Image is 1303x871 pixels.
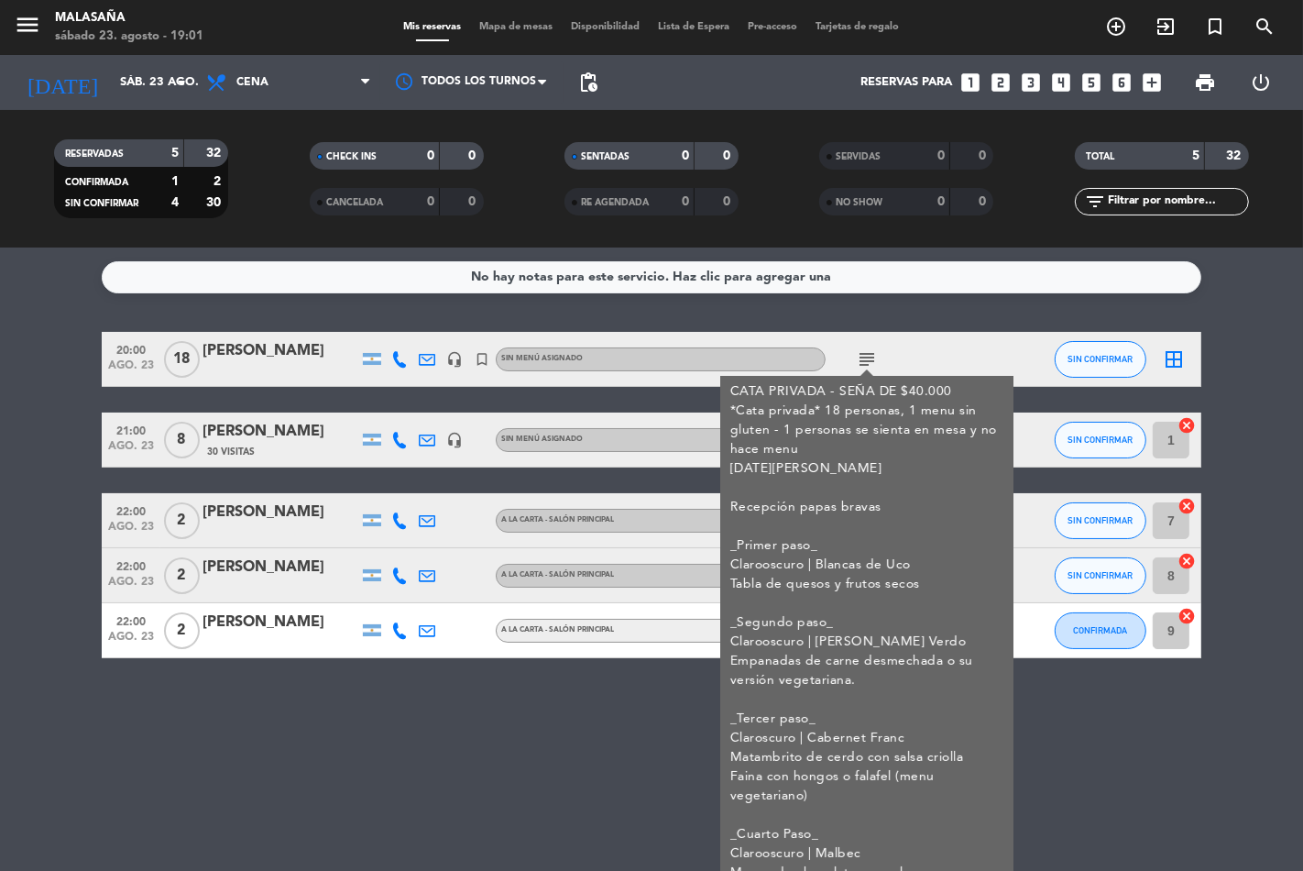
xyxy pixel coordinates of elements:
[1177,607,1196,625] i: cancel
[1079,71,1103,94] i: looks_5
[1226,149,1244,162] strong: 32
[395,22,471,32] span: Mis reservas
[989,71,1013,94] i: looks_two
[1074,625,1128,635] span: CONFIRMADA
[164,612,200,649] span: 2
[108,440,154,461] span: ago. 23
[1049,71,1073,94] i: looks_4
[170,72,192,94] i: arrow_drop_down
[1068,570,1133,580] span: SIN CONFIRMAR
[1140,71,1164,94] i: add_box
[1250,72,1272,94] i: power_settings_new
[427,195,434,208] strong: 0
[1177,497,1196,515] i: cancel
[108,500,154,521] span: 22:00
[164,502,200,539] span: 2
[1254,16,1276,38] i: search
[724,195,735,208] strong: 0
[1105,16,1127,38] i: add_circle_outline
[108,555,154,576] span: 22:00
[682,149,689,162] strong: 0
[164,557,200,594] span: 2
[682,195,689,208] strong: 0
[474,351,490,368] i: turned_in_not
[1194,72,1216,94] span: print
[1106,192,1248,212] input: Filtrar por nombre...
[724,149,735,162] strong: 0
[856,348,878,370] i: subject
[836,198,882,207] span: NO SHOW
[471,22,563,32] span: Mapa de mesas
[203,420,358,444] div: [PERSON_NAME]
[1068,435,1133,445] span: SIN CONFIRMAR
[14,11,41,39] i: menu
[446,351,463,368] i: headset_mic
[1163,348,1185,370] i: border_all
[581,198,649,207] span: RE AGENDADA
[108,521,154,542] span: ago. 23
[1233,55,1290,110] div: LOG OUT
[326,198,383,207] span: CANCELADA
[1110,71,1133,94] i: looks_6
[214,175,224,188] strong: 2
[836,152,881,161] span: SERVIDAS
[501,355,583,362] span: Sin menú asignado
[203,501,358,524] div: [PERSON_NAME]
[501,626,614,634] span: A LA CARTA - Salón Principal
[739,22,807,32] span: Pre-acceso
[164,422,200,458] span: 8
[108,338,154,359] span: 20:00
[807,22,909,32] span: Tarjetas de regalo
[65,149,124,159] span: RESERVADAS
[1019,71,1043,94] i: looks_3
[1155,16,1177,38] i: exit_to_app
[937,149,945,162] strong: 0
[468,149,479,162] strong: 0
[563,22,650,32] span: Disponibilidad
[937,195,945,208] strong: 0
[236,76,268,89] span: Cena
[1177,416,1196,435] i: cancel
[1192,149,1199,162] strong: 5
[326,152,377,161] span: CHECK INS
[472,267,832,288] div: No hay notas para este servicio. Haz clic para agregar una
[1055,612,1146,649] button: CONFIRMADA
[979,149,990,162] strong: 0
[427,149,434,162] strong: 0
[108,576,154,597] span: ago. 23
[207,445,255,459] span: 30 Visitas
[203,611,358,634] div: [PERSON_NAME]
[1055,422,1146,458] button: SIN CONFIRMAR
[206,196,224,209] strong: 30
[108,610,154,631] span: 22:00
[108,359,154,380] span: ago. 23
[171,196,179,209] strong: 4
[1055,341,1146,378] button: SIN CONFIRMAR
[203,556,358,579] div: [PERSON_NAME]
[65,178,128,187] span: CONFIRMADA
[958,71,982,94] i: looks_one
[468,195,479,208] strong: 0
[14,62,111,103] i: [DATE]
[1086,152,1114,161] span: TOTAL
[164,341,200,378] span: 18
[501,571,614,579] span: A LA CARTA - Salón Principal
[1177,552,1196,570] i: cancel
[1068,354,1133,364] span: SIN CONFIRMAR
[108,419,154,440] span: 21:00
[55,9,203,28] div: Malasaña
[206,147,224,160] strong: 32
[65,199,138,208] span: SIN CONFIRMAR
[14,11,41,45] button: menu
[581,152,630,161] span: SENTADAS
[1055,502,1146,539] button: SIN CONFIRMAR
[577,72,599,94] span: pending_actions
[650,22,739,32] span: Lista de Espera
[501,435,583,443] span: Sin menú asignado
[501,516,614,524] span: A LA CARTA - Salón Principal
[108,631,154,652] span: ago. 23
[1068,515,1133,525] span: SIN CONFIRMAR
[446,432,463,448] i: headset_mic
[1084,191,1106,213] i: filter_list
[171,175,179,188] strong: 1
